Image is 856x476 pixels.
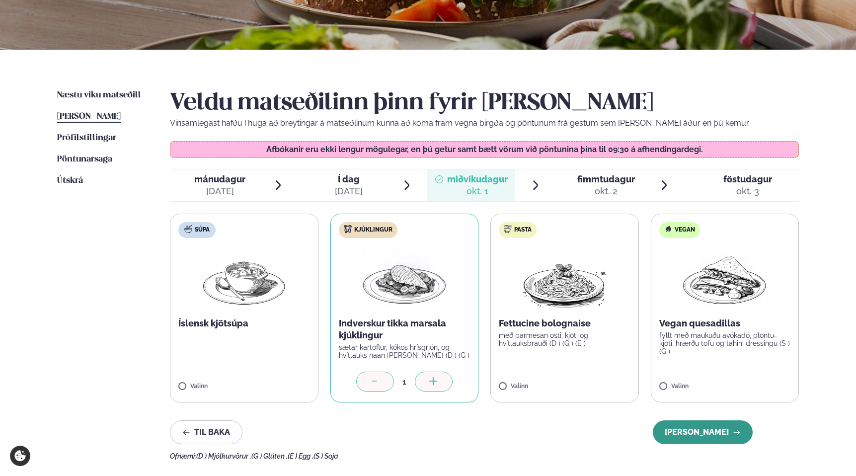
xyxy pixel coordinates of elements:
[723,174,772,184] span: föstudagur
[57,89,141,101] a: Næstu viku matseðill
[170,117,799,129] p: Vinsamlegast hafðu í huga að breytingar á matseðlinum kunna að koma fram vegna birgða og pöntunum...
[681,246,769,310] img: Quesadilla.png
[57,111,121,123] a: [PERSON_NAME]
[339,343,470,359] p: sætar kartöflur, kókos hrísgrjón, og hvítlauks naan [PERSON_NAME] (D ) (G )
[447,185,508,197] div: okt. 1
[577,185,635,197] div: okt. 2
[659,317,791,329] p: Vegan quesadillas
[180,146,789,154] p: Afbókanir eru ekki lengur mögulegar, en þú getur samt bætt vörum við pöntunina þína til 09:30 á a...
[194,185,245,197] div: [DATE]
[313,452,338,460] span: (S ) Soja
[504,225,512,233] img: pasta.svg
[723,185,772,197] div: okt. 3
[57,175,83,187] a: Útskrá
[335,173,363,185] span: Í dag
[57,132,116,144] a: Prófílstillingar
[57,91,141,99] span: Næstu viku matseðill
[170,452,799,460] div: Ofnæmi:
[195,226,210,234] span: Súpa
[57,155,112,163] span: Pöntunarsaga
[394,376,415,388] div: 1
[521,246,608,310] img: Spagetti.png
[57,154,112,165] a: Pöntunarsaga
[184,225,192,233] img: soup.svg
[57,112,121,121] span: [PERSON_NAME]
[178,317,310,329] p: Íslensk kjötsúpa
[196,452,251,460] span: (D ) Mjólkurvörur ,
[499,317,630,329] p: Fettucine bolognaise
[200,246,288,310] img: Soup.png
[57,176,83,185] span: Útskrá
[339,317,470,341] p: Indverskur tikka marsala kjúklingur
[344,225,352,233] img: chicken.svg
[251,452,288,460] span: (G ) Glúten ,
[354,226,392,234] span: Kjúklingur
[288,452,313,460] span: (E ) Egg ,
[514,226,532,234] span: Pasta
[675,226,695,234] span: Vegan
[659,331,791,355] p: fyllt með maukuðu avókadó, plöntu-kjöti, hrærðu tofu og tahini dressingu (S ) (G )
[577,174,635,184] span: fimmtudagur
[653,420,753,444] button: [PERSON_NAME]
[664,225,672,233] img: Vegan.svg
[170,420,242,444] button: Til baka
[361,246,448,310] img: Chicken-breast.png
[194,174,245,184] span: mánudagur
[447,174,508,184] span: miðvikudagur
[10,446,30,466] a: Cookie settings
[335,185,363,197] div: [DATE]
[499,331,630,347] p: með parmesan osti, kjöti og hvítlauksbrauði (D ) (G ) (E )
[57,134,116,142] span: Prófílstillingar
[170,89,799,117] h2: Veldu matseðilinn þinn fyrir [PERSON_NAME]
